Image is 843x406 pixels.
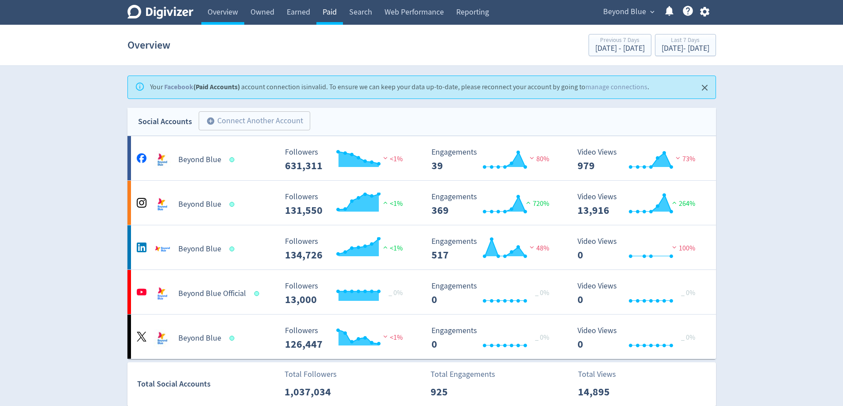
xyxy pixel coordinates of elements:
[127,136,716,180] a: Beyond Blue undefinedBeyond Blue Followers --- Followers 631,311 <1% Engagements 39 Engagements 3...
[154,330,171,347] img: Beyond Blue undefined
[137,378,278,391] div: Total Social Accounts
[670,244,679,250] img: negative-performance.svg
[573,148,706,171] svg: Video Views 979
[573,326,706,350] svg: Video Views 0
[578,368,629,380] p: Total Views
[285,368,337,380] p: Total Followers
[381,244,403,253] span: <1%
[535,288,549,297] span: _ 0%
[524,199,533,206] img: positive-performance.svg
[229,202,237,207] span: Data last synced: 8 Oct 2025, 10:01pm (AEDT)
[229,157,237,162] span: Data last synced: 9 Oct 2025, 3:01am (AEDT)
[206,117,215,125] span: add_circle
[595,37,645,45] div: Previous 7 Days
[381,333,390,340] img: negative-performance.svg
[670,199,679,206] img: positive-performance.svg
[281,282,413,305] svg: Followers ---
[389,288,403,297] span: _ 0%
[573,193,706,216] svg: Video Views 13,916
[595,45,645,53] div: [DATE] - [DATE]
[381,244,390,250] img: positive-performance.svg
[178,333,221,344] h5: Beyond Blue
[285,384,335,400] p: 1,037,034
[127,31,170,59] h1: Overview
[585,83,647,91] a: manage connections
[127,270,716,314] a: Beyond Blue Official undefinedBeyond Blue Official Followers --- _ 0% Followers 13,000 Engagement...
[381,199,403,208] span: <1%
[381,155,390,161] img: negative-performance.svg
[281,237,413,261] svg: Followers ---
[178,155,221,165] h5: Beyond Blue
[600,5,657,19] button: Beyond Blue
[192,113,310,131] a: Connect Another Account
[662,45,709,53] div: [DATE] - [DATE]
[573,282,706,305] svg: Video Views 0
[427,237,560,261] svg: Engagements 517
[674,155,682,161] img: negative-performance.svg
[281,148,413,171] svg: Followers ---
[697,80,712,95] button: Close
[127,315,716,359] a: Beyond Blue undefinedBeyond Blue Followers --- Followers 126,447 <1% Engagements 0 Engagements 0 ...
[527,244,549,253] span: 48%
[589,34,651,56] button: Previous 7 Days[DATE] - [DATE]
[427,282,560,305] svg: Engagements 0
[127,181,716,225] a: Beyond Blue undefinedBeyond Blue Followers --- Followers 131,550 <1% Engagements 369 Engagements ...
[254,291,262,296] span: Data last synced: 9 Oct 2025, 9:01am (AEDT)
[524,199,549,208] span: 720%
[527,244,536,250] img: negative-performance.svg
[573,237,706,261] svg: Video Views 0
[655,34,716,56] button: Last 7 Days[DATE]- [DATE]
[381,333,403,342] span: <1%
[178,288,246,299] h5: Beyond Blue Official
[127,225,716,269] a: Beyond Blue undefinedBeyond Blue Followers --- Followers 134,726 <1% Engagements 517 Engagements ...
[431,384,481,400] p: 925
[670,244,695,253] span: 100%
[164,82,240,91] strong: (Paid Accounts)
[229,247,237,251] span: Data last synced: 8 Oct 2025, 10:01pm (AEDT)
[154,240,171,258] img: Beyond Blue undefined
[674,155,695,163] span: 73%
[578,384,629,400] p: 14,895
[681,333,695,342] span: _ 0%
[527,155,549,163] span: 80%
[427,326,560,350] svg: Engagements 0
[281,326,413,350] svg: Followers ---
[154,151,171,169] img: Beyond Blue undefined
[535,333,549,342] span: _ 0%
[381,199,390,206] img: positive-performance.svg
[648,8,656,16] span: expand_more
[681,288,695,297] span: _ 0%
[199,111,310,131] button: Connect Another Account
[527,155,536,161] img: negative-performance.svg
[427,193,560,216] svg: Engagements 369
[662,37,709,45] div: Last 7 Days
[154,285,171,303] img: Beyond Blue Official undefined
[603,5,646,19] span: Beyond Blue
[431,368,495,380] p: Total Engagements
[178,244,221,254] h5: Beyond Blue
[178,199,221,210] h5: Beyond Blue
[381,155,403,163] span: <1%
[150,79,649,96] div: Your account connection is invalid . To ensure we can keep your data up-to-date, please reconnect...
[138,115,192,128] div: Social Accounts
[670,199,695,208] span: 264%
[427,148,560,171] svg: Engagements 39
[164,82,193,91] a: Facebook
[154,196,171,213] img: Beyond Blue undefined
[281,193,413,216] svg: Followers ---
[229,336,237,341] span: Data last synced: 8 Oct 2025, 11:02pm (AEDT)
